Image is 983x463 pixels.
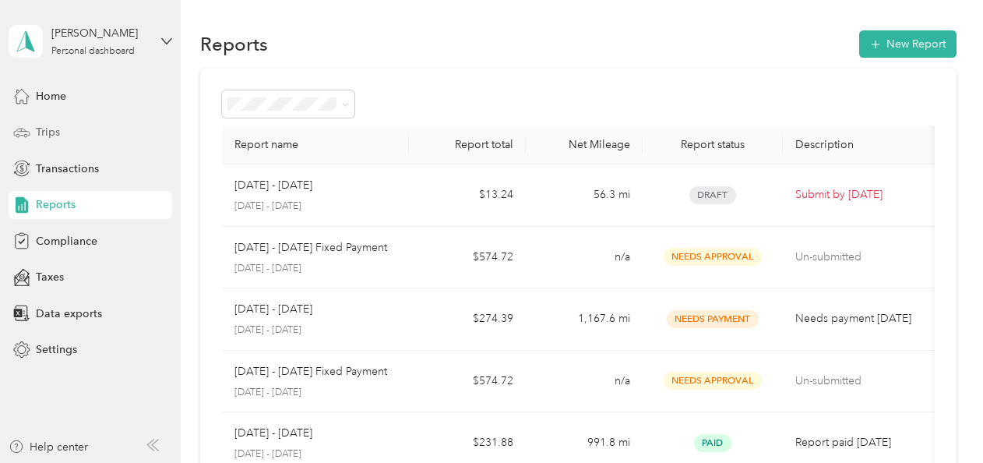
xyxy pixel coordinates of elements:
[36,161,99,177] span: Transactions
[795,373,926,390] p: Un-submitted
[234,239,387,256] p: [DATE] - [DATE] Fixed Payment
[234,301,312,318] p: [DATE] - [DATE]
[234,425,312,442] p: [DATE] - [DATE]
[664,372,762,390] span: Needs Approval
[795,434,926,451] p: Report paid [DATE]
[526,288,643,351] td: 1,167.6 mi
[859,30,957,58] button: New Report
[234,363,387,380] p: [DATE] - [DATE] Fixed Payment
[36,233,97,249] span: Compliance
[667,310,759,328] span: Needs Payment
[409,227,526,289] td: $574.72
[51,47,135,56] div: Personal dashboard
[36,124,60,140] span: Trips
[409,288,526,351] td: $274.39
[783,125,939,164] th: Description
[795,310,926,327] p: Needs payment [DATE]
[36,341,77,358] span: Settings
[234,323,396,338] p: [DATE] - [DATE]
[234,200,396,214] p: [DATE] - [DATE]
[526,164,643,227] td: 56.3 mi
[36,306,102,322] span: Data exports
[9,439,88,455] button: Help center
[36,269,64,285] span: Taxes
[795,186,926,203] p: Submit by [DATE]
[664,248,762,266] span: Needs Approval
[36,196,76,213] span: Reports
[234,177,312,194] p: [DATE] - [DATE]
[409,164,526,227] td: $13.24
[222,125,409,164] th: Report name
[896,376,983,463] iframe: Everlance-gr Chat Button Frame
[234,447,396,461] p: [DATE] - [DATE]
[655,138,770,151] div: Report status
[526,351,643,413] td: n/a
[409,125,526,164] th: Report total
[409,351,526,413] td: $574.72
[526,227,643,289] td: n/a
[694,434,731,452] span: Paid
[234,262,396,276] p: [DATE] - [DATE]
[526,125,643,164] th: Net Mileage
[51,25,149,41] div: [PERSON_NAME]
[200,36,268,52] h1: Reports
[234,386,396,400] p: [DATE] - [DATE]
[36,88,66,104] span: Home
[795,249,926,266] p: Un-submitted
[689,186,736,204] span: Draft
